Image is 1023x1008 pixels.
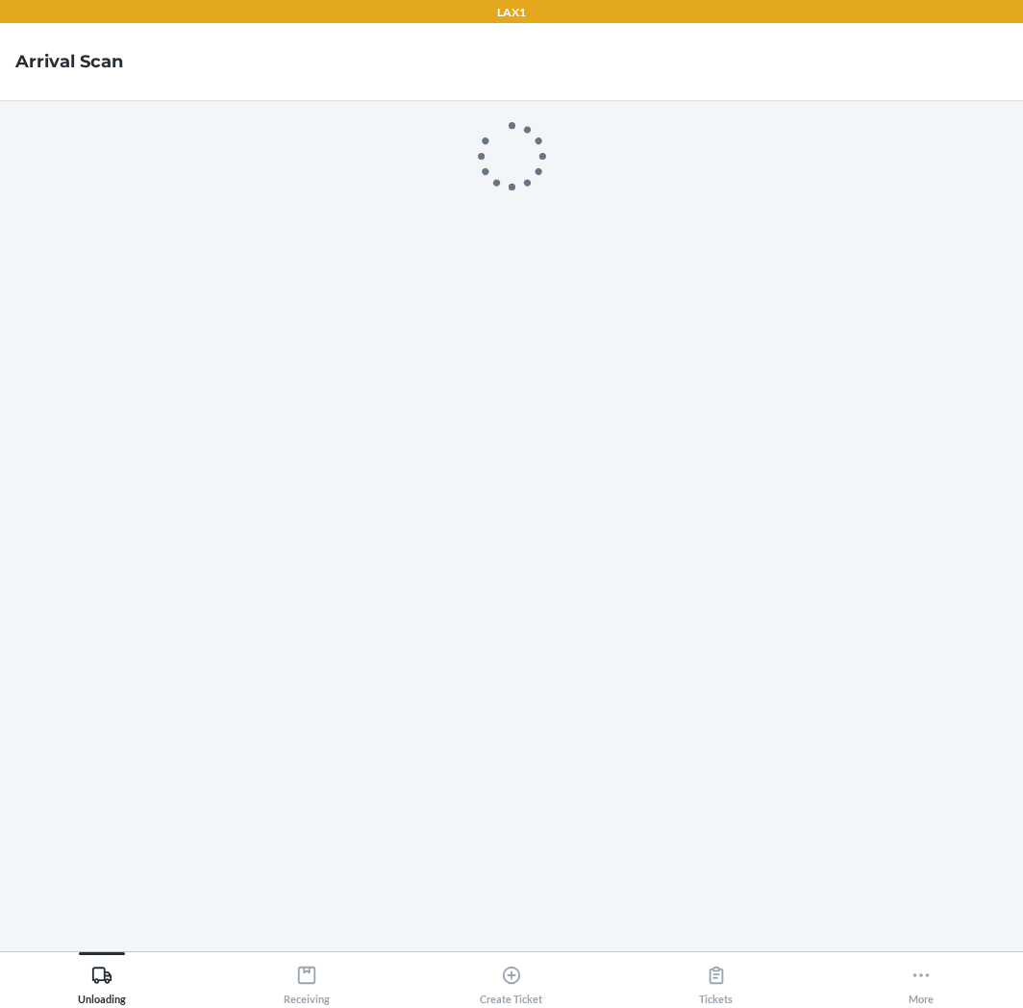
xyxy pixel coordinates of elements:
div: Receiving [284,957,330,1005]
div: Create Ticket [480,957,542,1005]
div: More [909,957,934,1005]
button: Receiving [205,952,410,1005]
button: Create Ticket [410,952,614,1005]
p: LAX1 [497,4,526,21]
button: Tickets [613,952,818,1005]
h4: Arrival Scan [15,49,123,74]
div: Unloading [78,957,126,1005]
div: Tickets [699,957,733,1005]
button: More [818,952,1023,1005]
